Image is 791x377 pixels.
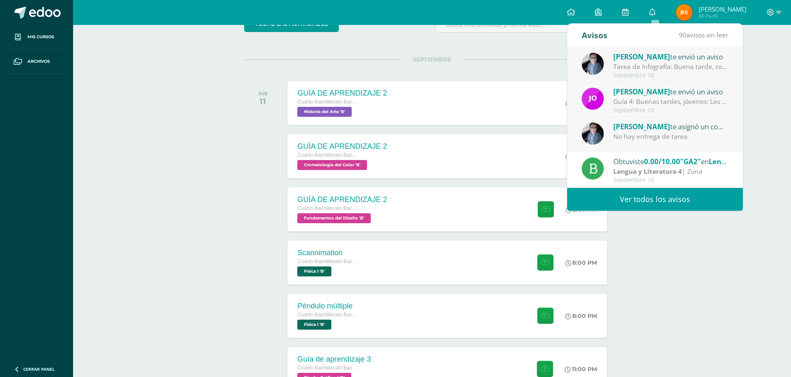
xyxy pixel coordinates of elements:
div: te asignó un comentario en 'GA2' para 'Lengua y Literatura 4' [613,121,729,132]
span: Cerrar panel [23,366,55,372]
span: Mi Perfil [699,12,747,20]
div: 8:00 PM [565,312,597,320]
div: 8:00 PM [565,259,597,266]
span: Cuarto Bachillerato Bachillerato en CCLL con Orientación en Diseño Gráfico [297,259,360,264]
span: Física I 'B' [297,266,331,276]
span: Cuarto Bachillerato Bachillerato en CCLL con Orientación en Diseño Gráfico [297,99,360,105]
div: Septiembre 10 [613,177,729,184]
span: "GA2" [680,157,701,166]
a: Archivos [7,49,66,74]
span: Fundamentos del Diseño 'B' [297,213,371,223]
span: Mis cursos [27,34,54,40]
strong: Lengua y Literatura 4 [613,167,682,176]
div: te envió un aviso [613,86,729,97]
span: Lengua y Literatura 4 [709,157,782,166]
span: [PERSON_NAME] [613,87,670,96]
div: 2:00 PM [566,153,597,160]
span: SEPTIEMBRE [399,56,465,63]
span: [PERSON_NAME] [699,5,747,13]
span: Cuarto Bachillerato Bachillerato en CCLL con Orientación en Diseño Gráfico [297,312,360,318]
div: Scannimation [297,249,360,257]
div: GUÍA DE APRENDIZAJE 2 [297,89,387,98]
span: Cuarto Bachillerato Bachillerato en CCLL con Orientación en Diseño Gráfico [297,205,360,211]
span: [PERSON_NAME] [613,52,670,62]
div: Tarea de Infografía: Buena tarde, con preocupación he notado que algunos alumnos no están entrega... [613,62,729,71]
div: JUE [258,91,268,96]
span: [PERSON_NAME] [613,122,670,131]
img: 702136d6d401d1cd4ce1c6f6778c2e49.png [582,123,604,145]
span: Cromatología del Color 'B' [297,160,367,170]
div: Obtuviste en [613,156,729,167]
div: Septiembre 10 [613,107,729,114]
div: te envió un aviso [613,51,729,62]
span: Cuarto Bachillerato Bachillerato en CCLL con Orientación en Diseño Gráfico [297,365,360,371]
div: Péndulo múltiple [297,302,360,310]
a: Mis cursos [7,25,66,49]
img: 702136d6d401d1cd4ce1c6f6778c2e49.png [582,53,604,75]
div: No hay entrega de tarea [613,132,729,141]
div: GUÍA DE APRENDIZAJE 2 [297,142,387,151]
div: Guía de aprendizaje 3 [297,355,371,364]
span: avisos sin leer [679,30,728,39]
a: Ver todos los avisos [567,188,743,211]
span: Historia del Arte 'B' [297,107,352,117]
span: Cuarto Bachillerato Bachillerato en CCLL con Orientación en Diseño Gráfico [297,152,360,158]
div: | Zona [613,167,729,176]
div: 2:00 PM [566,206,597,213]
div: 11 [258,96,268,106]
img: 6614adf7432e56e5c9e182f11abb21f1.png [582,88,604,110]
div: Septiembre 10 [613,72,729,79]
span: 90 [679,30,686,39]
span: Física I 'B' [297,320,331,330]
div: 2:00 PM [566,99,597,107]
div: 11:00 PM [565,365,597,373]
img: 1e9ea2312da8f31247f4faf874a4fe1a.png [676,4,693,21]
div: GUÍA DE APRENDIZAJE 2 [297,195,387,204]
span: 0.00/10.00 [644,157,680,166]
div: Guía 4: Buenas tardes, jóvenes: Les recuerdo que aún hay grupos pendientes de entregar su trabajo... [613,97,729,106]
div: Avisos [582,24,607,47]
span: Archivos [27,58,50,65]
